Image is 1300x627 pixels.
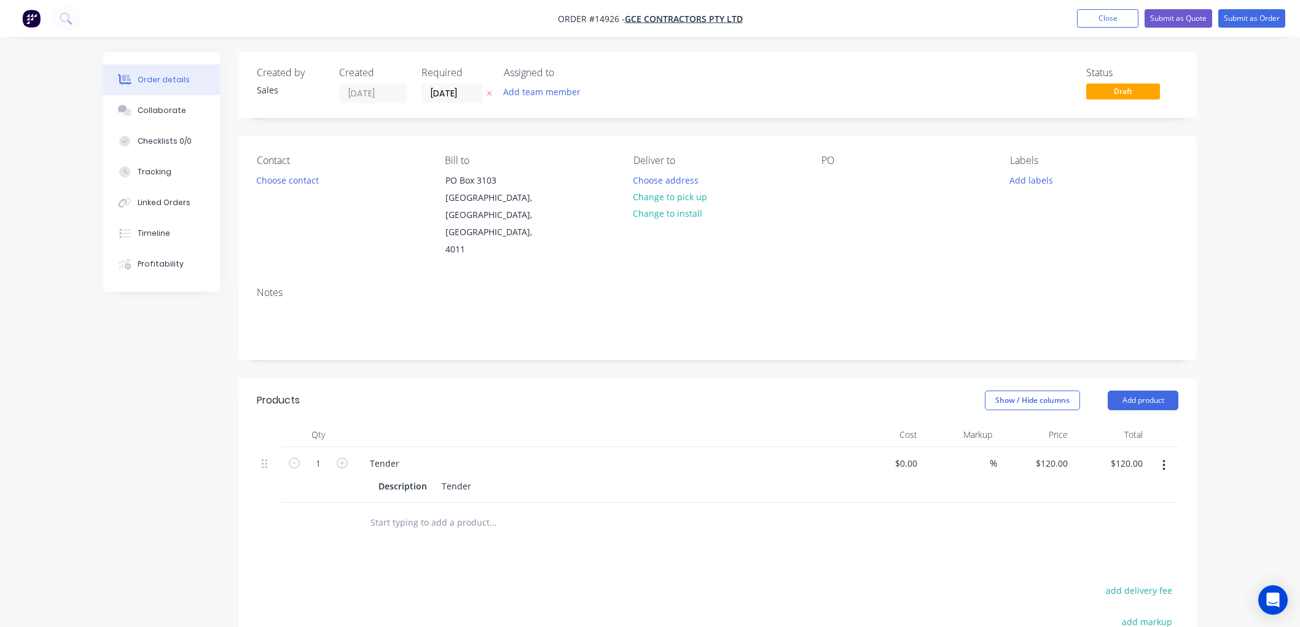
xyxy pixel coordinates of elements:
button: Choose contact [250,171,326,188]
span: % [990,456,997,470]
button: Choose address [627,171,705,188]
button: Tracking [103,157,220,187]
div: Qty [281,423,355,447]
div: Created [339,67,407,79]
button: Change to pick up [627,189,714,205]
div: Timeline [138,228,170,239]
button: Linked Orders [103,187,220,218]
div: Notes [257,287,1178,298]
div: PO Box 3103 [445,172,547,189]
div: Cost [847,423,922,447]
button: Add product [1108,391,1178,410]
div: Markup [922,423,998,447]
div: Total [1073,423,1148,447]
div: [GEOGRAPHIC_DATA], [GEOGRAPHIC_DATA], [GEOGRAPHIC_DATA], 4011 [445,189,547,258]
a: GCE Contractors Pty Ltd [625,13,743,25]
span: Draft [1086,84,1160,99]
div: Order details [138,74,190,85]
div: Price [997,423,1073,447]
button: Checklists 0/0 [103,126,220,157]
button: Close [1077,9,1138,28]
button: Add team member [497,84,587,100]
div: Required [421,67,489,79]
button: Add team member [504,84,587,100]
div: Bill to [445,155,613,166]
div: Tracking [138,166,171,177]
div: Tender [360,454,409,472]
div: Description [374,477,432,495]
button: Show / Hide columns [985,391,1080,410]
div: Sales [257,84,324,96]
div: Contact [257,155,425,166]
div: Tender [437,477,476,495]
button: Timeline [103,218,220,249]
div: Status [1086,67,1178,79]
div: Profitability [138,259,184,270]
button: Submit as Quote [1145,9,1212,28]
button: Submit as Order [1218,9,1285,28]
div: Assigned to [504,67,627,79]
div: Deliver to [633,155,802,166]
button: Order details [103,64,220,95]
img: Factory [22,9,41,28]
div: PO [821,155,990,166]
span: Order #14926 - [558,13,625,25]
div: Created by [257,67,324,79]
button: Change to install [627,205,709,222]
div: Open Intercom Messenger [1258,585,1288,615]
div: Labels [1010,155,1178,166]
div: Checklists 0/0 [138,136,192,147]
button: Collaborate [103,95,220,126]
div: Linked Orders [138,197,190,208]
button: Add labels [1003,171,1059,188]
div: Collaborate [138,105,186,116]
div: PO Box 3103[GEOGRAPHIC_DATA], [GEOGRAPHIC_DATA], [GEOGRAPHIC_DATA], 4011 [435,171,558,259]
div: Products [257,393,300,408]
button: Profitability [103,249,220,279]
input: Start typing to add a product... [370,510,616,535]
button: add delivery fee [1099,582,1178,599]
